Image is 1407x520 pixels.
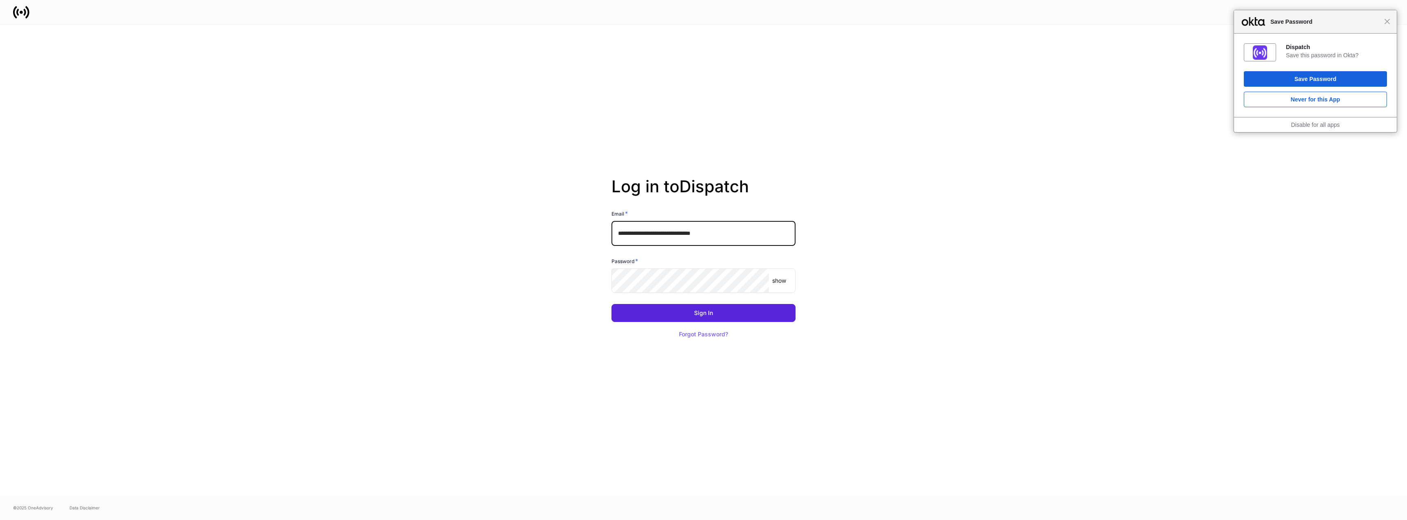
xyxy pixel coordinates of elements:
[1286,43,1387,51] div: Dispatch
[694,310,713,316] div: Sign In
[611,177,796,209] h2: Log in to Dispatch
[611,304,796,322] button: Sign In
[13,504,53,511] span: © 2025 OneAdvisory
[1384,18,1390,25] span: Close
[611,257,638,265] h6: Password
[1266,17,1384,27] span: Save Password
[772,277,786,285] p: show
[679,331,728,337] div: Forgot Password?
[1253,45,1267,60] img: IoaI0QAAAAZJREFUAwDpn500DgGa8wAAAABJRU5ErkJggg==
[669,325,738,343] button: Forgot Password?
[1286,52,1387,59] div: Save this password in Okta?
[1244,92,1387,107] button: Never for this App
[1244,71,1387,87] button: Save Password
[1291,122,1340,128] a: Disable for all apps
[70,504,100,511] a: Data Disclaimer
[611,209,628,218] h6: Email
